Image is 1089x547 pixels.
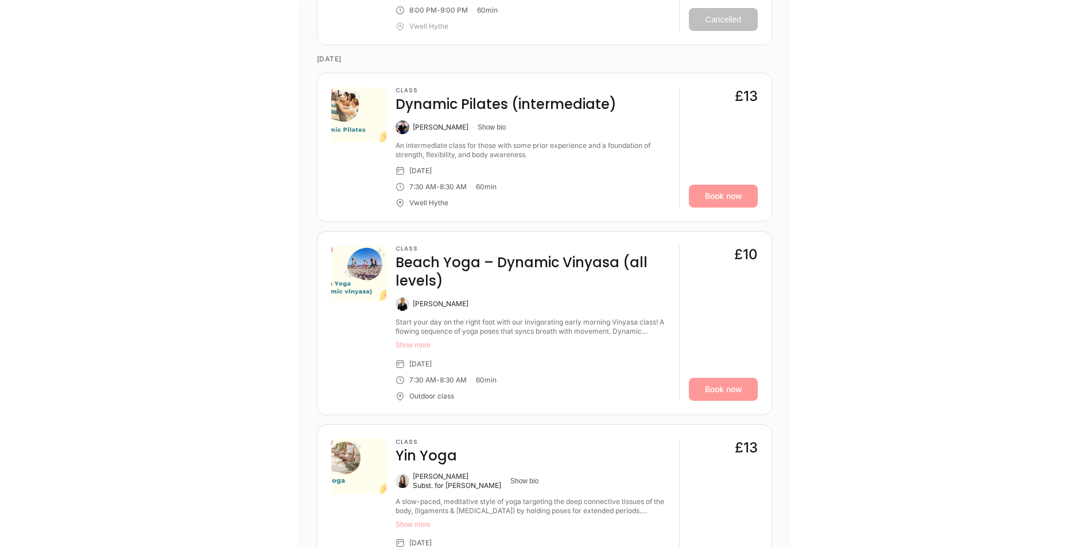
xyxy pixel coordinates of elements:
div: A slow-paced, meditative style of yoga targeting the deep connective tissues of the body, (ligame... [396,497,670,515]
div: [PERSON_NAME] [413,123,468,132]
h3: Class [396,245,670,252]
div: 8:30 AM [440,376,467,385]
div: - [437,6,440,15]
div: 9:00 PM [440,6,468,15]
h4: Yin Yoga [396,447,457,465]
div: - [436,376,440,385]
div: 60 min [476,376,497,385]
div: Subst. for [PERSON_NAME] [413,481,501,490]
div: 60 min [476,182,497,192]
button: Show bio [510,476,538,486]
div: £10 [734,245,758,264]
div: 60 min [477,6,498,15]
div: [DATE] [409,166,432,175]
div: Outdoor class [409,392,454,401]
h3: Class [396,439,457,446]
div: [PERSON_NAME] [413,299,468,308]
div: Vwell Hythe [409,198,448,208]
img: 5a088f6e-a8cb-4d84-863a-b0f6dade4a3b.png [331,245,386,300]
div: Start your day on the right foot with our invigorating early morning Vinyasa class! A flowing seq... [396,318,670,336]
div: £13 [735,87,758,106]
img: Marilyn Whiston [396,474,409,488]
div: £13 [735,439,758,457]
img: ae0a0597-cc0d-4c1f-b89b-51775b502e7a.png [331,87,386,142]
div: 8:30 AM [440,182,467,192]
img: Claire Banham [396,297,409,311]
h4: Beach Yoga – Dynamic Vinyasa (all levels) [396,253,670,290]
div: - [436,182,440,192]
div: 7:30 AM [409,182,436,192]
button: Cancelled [689,8,758,31]
div: Vwell Hythe [409,22,448,31]
div: 8:00 PM [409,6,437,15]
img: Svenja O'Connor [396,120,409,134]
div: [PERSON_NAME] [413,472,501,481]
button: Show more [396,520,670,529]
button: Show bio [478,123,506,132]
div: An intermediate class for those with some prior experience and a foundation of strength, flexibil... [396,141,670,159]
div: 7:30 AM [409,376,436,385]
h4: Dynamic Pilates (intermediate) [396,95,617,114]
a: Book now [689,185,758,208]
h3: Class [396,87,617,94]
time: [DATE] [317,45,772,73]
div: [DATE] [409,360,432,369]
img: 226c939c-3db3-433d-ba88-d0ea79d2a678.png [331,439,386,494]
a: Book now [689,378,758,401]
button: Show more [396,341,670,350]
